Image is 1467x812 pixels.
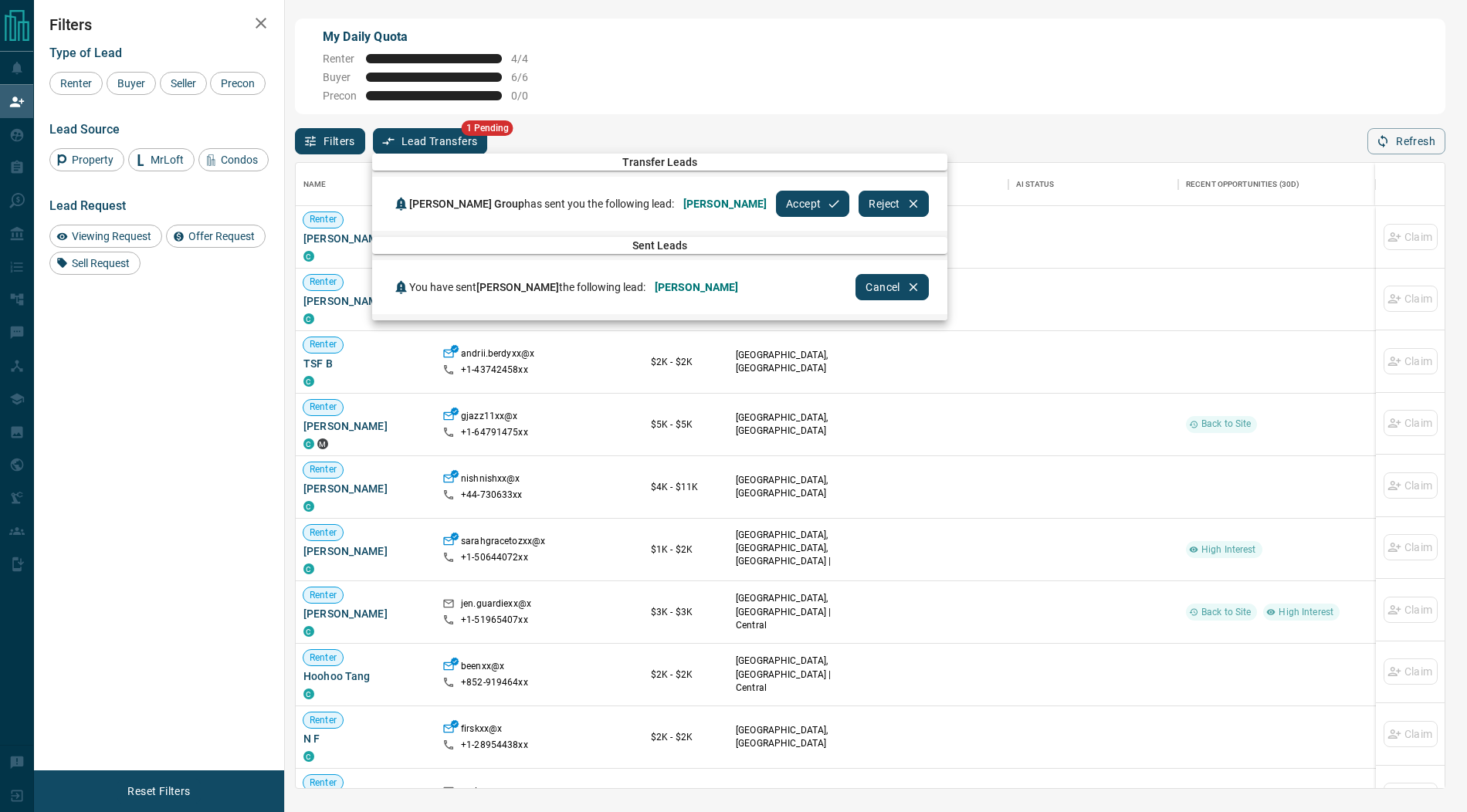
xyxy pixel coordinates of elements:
[372,156,947,168] span: Transfer Leads
[683,198,767,210] span: [PERSON_NAME]
[855,274,928,300] button: Cancel
[776,191,849,217] button: Accept
[655,281,738,293] span: [PERSON_NAME]
[409,281,645,293] span: You have sent the following lead:
[476,281,559,293] span: [PERSON_NAME]
[372,239,947,252] span: Sent Leads
[409,198,674,210] span: has sent you the following lead:
[859,191,928,217] button: Reject
[409,198,524,210] span: [PERSON_NAME] Group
